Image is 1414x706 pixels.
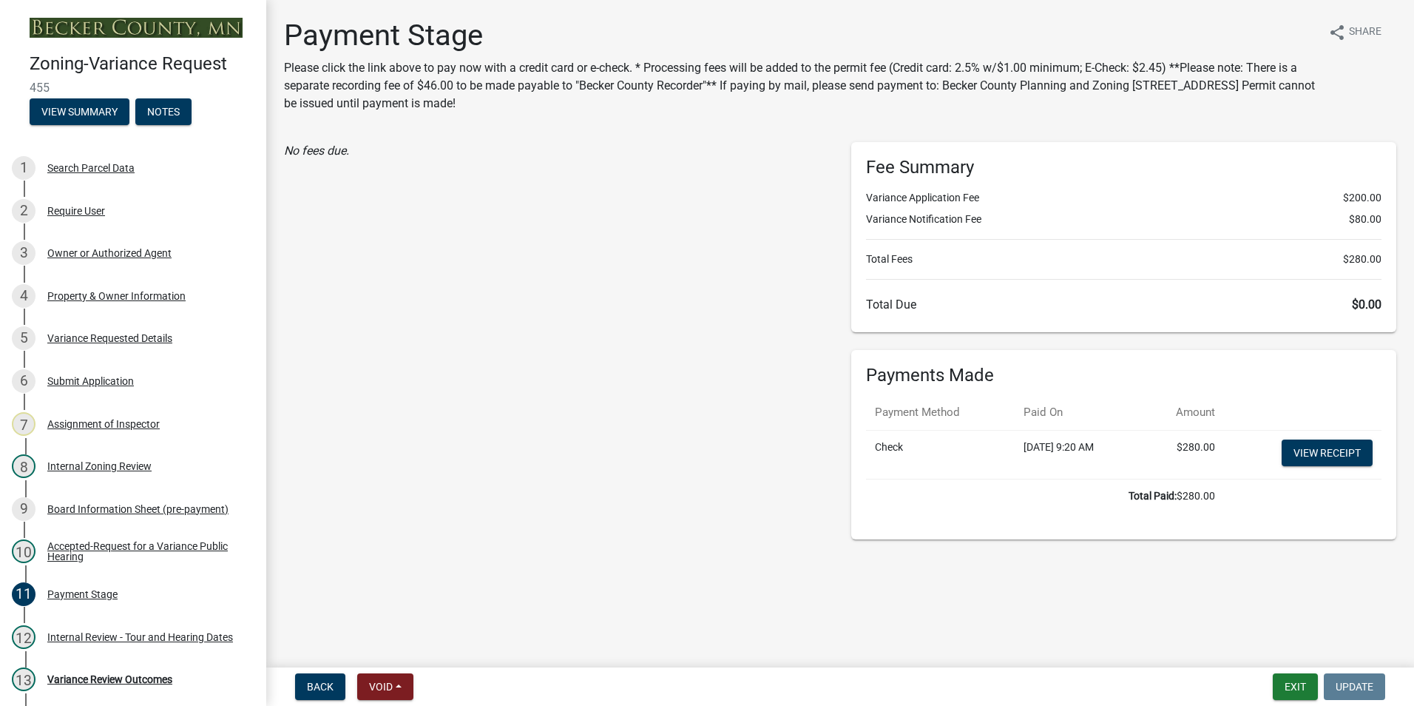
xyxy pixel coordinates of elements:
[47,333,172,343] div: Variance Requested Details
[1282,440,1373,466] a: View receipt
[866,395,1015,430] th: Payment Method
[47,589,118,599] div: Payment Stage
[866,252,1381,267] li: Total Fees
[12,582,35,606] div: 11
[1273,673,1318,700] button: Exit
[47,419,160,429] div: Assignment of Inspector
[1142,395,1224,430] th: Amount
[12,625,35,649] div: 12
[47,674,172,685] div: Variance Review Outcomes
[357,673,413,700] button: Void
[47,376,134,386] div: Submit Application
[12,412,35,436] div: 7
[866,212,1381,227] li: Variance Notification Fee
[12,156,35,180] div: 1
[284,59,1316,112] p: Please click the link above to pay now with a credit card or e-check. * Processing fees will be a...
[866,190,1381,206] li: Variance Application Fee
[12,497,35,521] div: 9
[30,53,254,75] h4: Zoning-Variance Request
[47,163,135,173] div: Search Parcel Data
[1343,252,1381,267] span: $280.00
[12,241,35,265] div: 3
[12,284,35,308] div: 4
[47,461,152,471] div: Internal Zoning Review
[12,454,35,478] div: 8
[30,81,237,95] span: 455
[12,326,35,350] div: 5
[135,107,192,118] wm-modal-confirm: Notes
[30,18,243,38] img: Becker County, Minnesota
[1324,673,1385,700] button: Update
[866,157,1381,178] h6: Fee Summary
[47,632,233,642] div: Internal Review - Tour and Hearing Dates
[1316,18,1393,47] button: shareShare
[30,98,129,125] button: View Summary
[30,107,129,118] wm-modal-confirm: Summary
[1352,297,1381,312] span: $0.00
[1343,190,1381,206] span: $200.00
[12,668,35,691] div: 13
[47,541,243,562] div: Accepted-Request for a Variance Public Hearing
[1015,430,1142,479] td: [DATE] 9:20 AM
[12,199,35,223] div: 2
[284,144,349,158] i: No fees due.
[12,369,35,393] div: 6
[47,504,229,514] div: Board Information Sheet (pre-payment)
[369,681,393,693] span: Void
[47,291,186,301] div: Property & Owner Information
[295,673,345,700] button: Back
[866,430,1015,479] td: Check
[12,539,35,563] div: 10
[1349,24,1381,41] span: Share
[284,18,1316,53] h1: Payment Stage
[1336,681,1373,693] span: Update
[1328,24,1346,41] i: share
[1142,430,1224,479] td: $280.00
[866,365,1381,386] h6: Payments Made
[866,479,1224,513] td: $280.00
[307,681,334,693] span: Back
[1015,395,1142,430] th: Paid On
[1349,212,1381,227] span: $80.00
[47,206,105,216] div: Require User
[135,98,192,125] button: Notes
[866,297,1381,312] h6: Total Due
[1129,490,1177,502] b: Total Paid:
[47,248,172,258] div: Owner or Authorized Agent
